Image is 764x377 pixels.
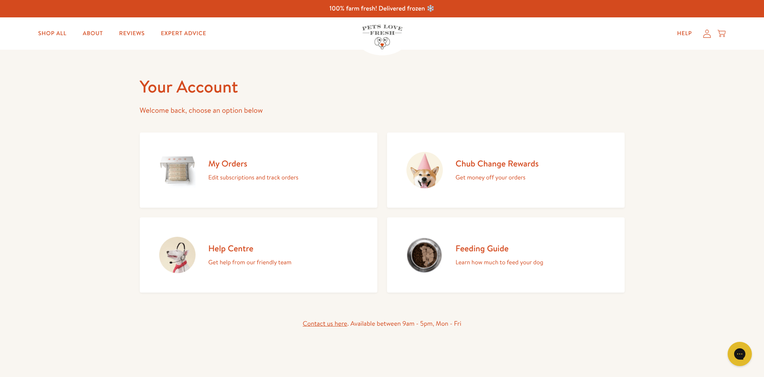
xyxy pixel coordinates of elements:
[140,133,377,208] a: My Orders Edit subscriptions and track orders
[456,172,539,183] p: Get money off your orders
[362,25,402,49] img: Pets Love Fresh
[456,257,543,267] p: Learn how much to feed your dog
[154,25,213,42] a: Expert Advice
[303,319,347,328] a: Contact us here
[456,243,543,254] h2: Feeding Guide
[671,25,699,42] a: Help
[140,217,377,293] a: Help Centre Get help from our friendly team
[724,339,756,369] iframe: Gorgias live chat messenger
[456,158,539,169] h2: Chub Change Rewards
[140,76,625,98] h1: Your Account
[32,25,73,42] a: Shop All
[140,104,625,117] p: Welcome back, choose an option below
[387,217,625,293] a: Feeding Guide Learn how much to feed your dog
[208,172,299,183] p: Edit subscriptions and track orders
[140,318,625,329] div: . Available between 9am - 5pm, Mon - Fri
[208,158,299,169] h2: My Orders
[113,25,151,42] a: Reviews
[76,25,109,42] a: About
[387,133,625,208] a: Chub Change Rewards Get money off your orders
[208,257,292,267] p: Get help from our friendly team
[208,243,292,254] h2: Help Centre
